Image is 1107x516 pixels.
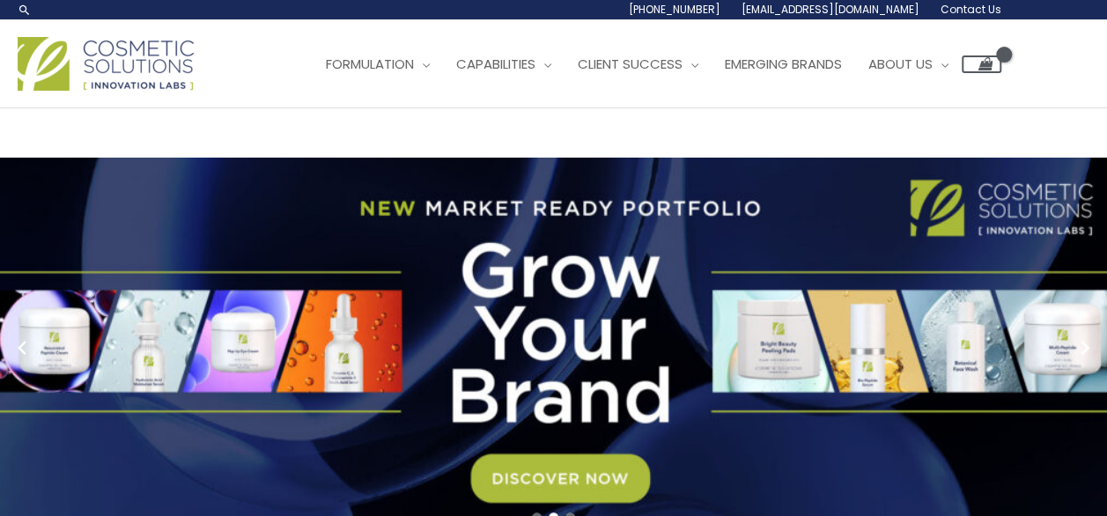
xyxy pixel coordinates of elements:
button: Next slide [1072,335,1098,361]
a: Client Success [565,38,712,91]
span: Capabilities [456,55,535,73]
span: Emerging Brands [725,55,842,73]
span: Formulation [326,55,414,73]
a: Emerging Brands [712,38,855,91]
img: Cosmetic Solutions Logo [18,37,194,91]
a: About Us [855,38,962,91]
a: View Shopping Cart, empty [962,55,1001,73]
a: Formulation [313,38,443,91]
nav: Site Navigation [299,38,1001,91]
span: [PHONE_NUMBER] [629,2,720,17]
span: About Us [868,55,933,73]
span: Client Success [578,55,683,73]
span: Contact Us [941,2,1001,17]
span: [EMAIL_ADDRESS][DOMAIN_NAME] [742,2,919,17]
a: Search icon link [18,3,32,17]
button: Previous slide [9,335,35,361]
a: Capabilities [443,38,565,91]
